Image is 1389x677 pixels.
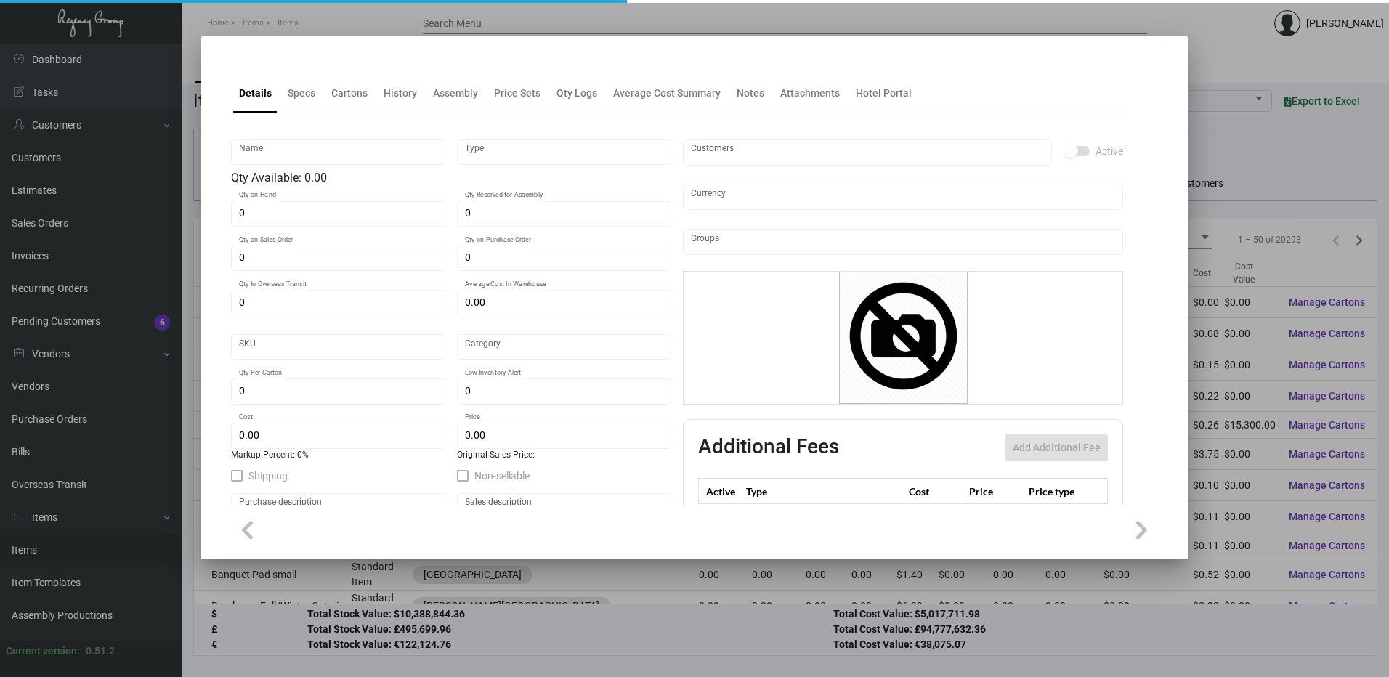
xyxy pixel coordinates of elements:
h2: Additional Fees [698,434,839,461]
span: Shipping [248,467,288,485]
input: Add new.. [691,236,1116,248]
div: Qty Logs [556,86,597,101]
div: 0.51.2 [86,644,115,659]
div: Qty Available: 0.00 [231,169,671,187]
button: Add Additional Fee [1005,434,1108,461]
th: Type [742,479,905,504]
th: Price type [1025,479,1090,504]
div: Cartons [331,86,368,101]
div: Specs [288,86,315,101]
div: Attachments [780,86,840,101]
span: Non-sellable [474,467,530,485]
div: Price Sets [494,86,540,101]
div: Details [239,86,272,101]
div: Assembly [433,86,478,101]
input: Add new.. [691,147,1045,158]
div: Hotel Portal [856,86,912,101]
span: Add Additional Fee [1013,442,1101,453]
th: Active [699,479,743,504]
div: Average Cost Summary [613,86,721,101]
th: Cost [905,479,965,504]
div: History [384,86,417,101]
th: Price [965,479,1025,504]
div: Current version: [6,644,80,659]
div: Notes [737,86,764,101]
span: Active [1096,142,1123,160]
